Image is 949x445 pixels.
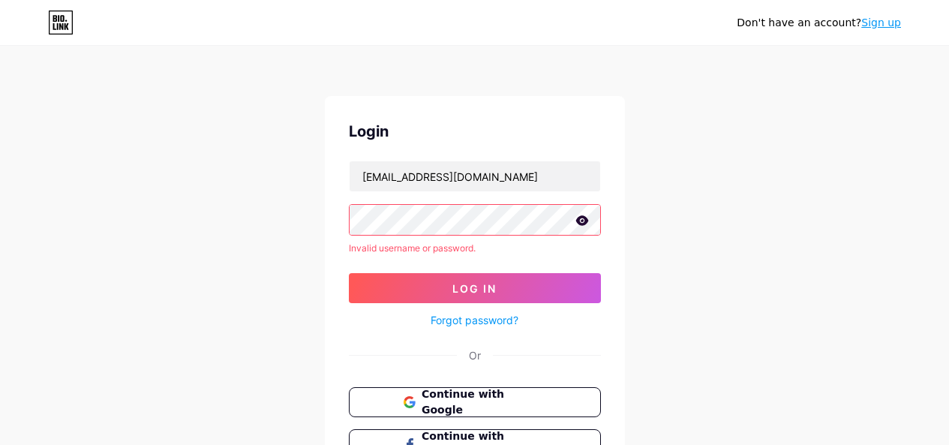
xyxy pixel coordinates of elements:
[422,386,545,418] span: Continue with Google
[350,161,600,191] input: Username
[737,15,901,31] div: Don't have an account?
[349,242,601,255] div: Invalid username or password.
[452,282,497,295] span: Log In
[349,120,601,143] div: Login
[861,17,901,29] a: Sign up
[349,387,601,417] button: Continue with Google
[431,312,518,328] a: Forgot password?
[349,273,601,303] button: Log In
[469,347,481,363] div: Or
